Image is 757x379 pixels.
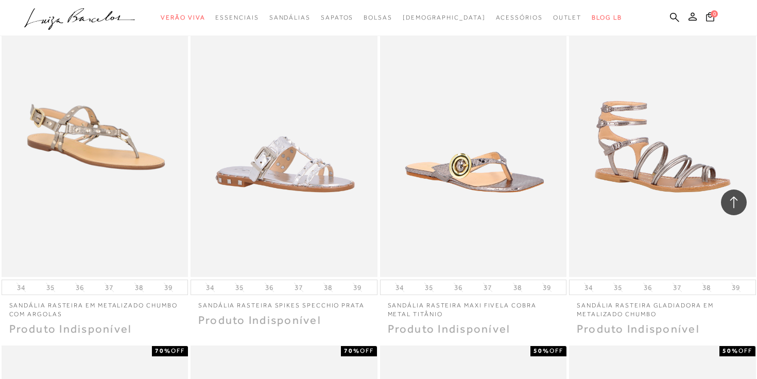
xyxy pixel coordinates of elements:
button: 38 [321,283,335,292]
button: 36 [451,283,466,292]
button: 37 [670,283,684,292]
strong: 50% [534,347,549,354]
span: OFF [171,347,185,354]
strong: 50% [722,347,738,354]
button: 34 [581,283,596,292]
button: 34 [203,283,217,292]
span: OFF [738,347,752,354]
button: 38 [132,283,146,292]
button: 39 [161,283,176,292]
span: Produto Indisponível [388,322,511,335]
button: 0 [703,11,717,25]
a: categoryNavScreenReaderText [364,8,392,27]
span: 0 [711,10,718,18]
button: 35 [43,283,58,292]
a: SANDÁLIA RASTEIRA GLADIADORA EM METALIZADO CHUMBO [569,295,756,319]
a: categoryNavScreenReaderText [553,8,582,27]
span: Sapatos [321,14,353,21]
a: SANDÁLIA RASTEIRA MAXI FIVELA COBRA METAL TITÂNIO [380,295,567,319]
span: Outlet [553,14,582,21]
strong: 70% [155,347,171,354]
a: categoryNavScreenReaderText [321,8,353,27]
button: 39 [350,283,365,292]
button: 38 [699,283,714,292]
a: categoryNavScreenReaderText [269,8,311,27]
span: Acessórios [496,14,543,21]
span: OFF [549,347,563,354]
button: 36 [262,283,277,292]
button: 36 [641,283,655,292]
button: 36 [73,283,87,292]
button: 34 [14,283,28,292]
button: 39 [729,283,743,292]
button: 35 [232,283,247,292]
button: 37 [291,283,306,292]
span: OFF [360,347,374,354]
a: categoryNavScreenReaderText [496,8,543,27]
button: 37 [480,283,495,292]
span: BLOG LB [592,14,622,21]
button: 38 [510,283,525,292]
a: BLOG LB [592,8,622,27]
button: 35 [611,283,625,292]
a: categoryNavScreenReaderText [161,8,205,27]
strong: 70% [344,347,360,354]
span: Produto Indisponível [9,322,132,335]
button: 34 [392,283,407,292]
span: Essenciais [215,14,259,21]
span: Produto Indisponível [198,314,321,326]
span: Verão Viva [161,14,205,21]
button: 35 [422,283,436,292]
button: 39 [540,283,554,292]
button: 37 [102,283,116,292]
span: Bolsas [364,14,392,21]
a: categoryNavScreenReaderText [215,8,259,27]
span: Sandálias [269,14,311,21]
a: noSubCategoriesText [403,8,486,27]
a: SANDÁLIA RASTEIRA SPIKES SPECCHIO PRATA [191,295,377,310]
span: Produto Indisponível [577,322,700,335]
span: [DEMOGRAPHIC_DATA] [403,14,486,21]
a: SANDÁLIA RASTEIRA EM METALIZADO CHUMBO COM ARGOLAS [2,295,188,319]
